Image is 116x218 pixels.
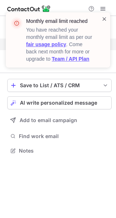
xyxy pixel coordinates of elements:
button: AI write personalized message [7,96,112,109]
img: error [11,17,22,29]
button: Add to email campaign [7,114,112,127]
img: ContactOut v5.3.10 [7,4,51,13]
p: You have reached your monthly email limit as per our . Come back next month for more or upgrade to [26,26,93,62]
a: Team / API Plan [52,56,89,62]
header: Monthly email limit reached [26,17,93,25]
span: Find work email [19,133,109,140]
button: save-profile-one-click [7,79,112,92]
button: Find work email [7,131,112,141]
span: AI write personalized message [20,100,97,106]
a: fair usage policy [26,41,66,47]
div: Save to List / ATS / CRM [20,82,99,88]
button: Notes [7,146,112,156]
span: Add to email campaign [20,117,77,123]
span: Notes [19,148,109,154]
